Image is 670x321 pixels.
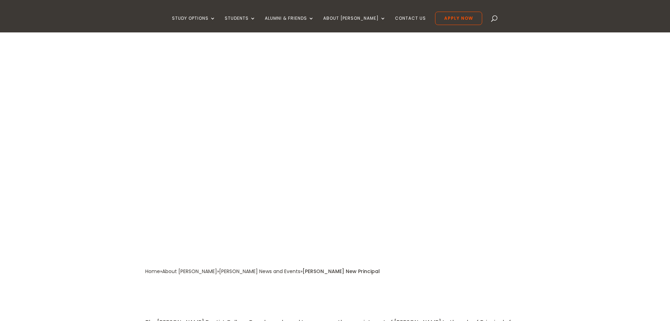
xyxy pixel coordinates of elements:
[219,268,300,275] a: [PERSON_NAME] News and Events
[172,16,216,32] a: Study Options
[435,12,482,25] a: Apply Now
[162,268,217,275] a: About [PERSON_NAME]
[395,16,426,32] a: Contact Us
[145,268,160,275] a: Home
[265,16,314,32] a: Alumni & Friends
[323,16,386,32] a: About [PERSON_NAME]
[145,267,302,276] div: » » »
[302,267,380,276] div: [PERSON_NAME] New Principal
[225,16,256,32] a: Students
